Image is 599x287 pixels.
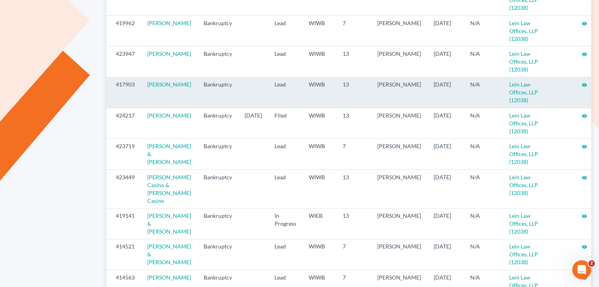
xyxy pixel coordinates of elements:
td: Bankruptcy [197,169,238,208]
td: 13 [336,46,371,77]
td: WIWB [302,169,336,208]
td: N/A [464,239,503,270]
a: visibility [582,274,587,281]
td: [DATE] [427,15,464,46]
td: [PERSON_NAME] [371,239,427,270]
td: [DATE] [427,239,464,270]
i: visibility [582,52,587,57]
a: [PERSON_NAME] & [PERSON_NAME] [147,143,191,165]
a: Lein Law Offices, LLP (12038) [509,243,538,265]
a: Lein Law Offices, LLP (12038) [509,20,538,42]
td: 417903 [106,77,141,108]
a: [PERSON_NAME] [147,20,191,26]
td: [DATE] [238,108,268,139]
a: visibility [582,243,587,250]
td: 7 [336,239,371,270]
td: Bankruptcy [197,139,238,169]
a: [PERSON_NAME] [147,50,191,57]
td: Bankruptcy [197,46,238,77]
td: 13 [336,208,371,239]
td: Lead [268,15,302,46]
td: [DATE] [427,77,464,108]
a: Lein Law Offices, LLP (12038) [509,143,538,165]
td: N/A [464,46,503,77]
td: [DATE] [427,208,464,239]
a: [PERSON_NAME] [147,81,191,88]
i: visibility [582,213,587,219]
td: [PERSON_NAME] [371,77,427,108]
td: N/A [464,77,503,108]
td: WIWB [302,108,336,139]
a: visibility [582,20,587,26]
td: 7 [336,15,371,46]
a: [PERSON_NAME] [147,112,191,119]
td: Bankruptcy [197,208,238,239]
a: visibility [582,212,587,219]
td: [DATE] [427,46,464,77]
a: Lein Law Offices, LLP (12038) [509,81,538,103]
a: Lein Law Offices, LLP (12038) [509,50,538,73]
td: [DATE] [427,108,464,139]
td: [PERSON_NAME] [371,15,427,46]
td: 423719 [106,139,141,169]
a: visibility [582,112,587,119]
a: visibility [582,174,587,180]
td: Lead [268,139,302,169]
td: Bankruptcy [197,15,238,46]
td: Bankruptcy [197,239,238,270]
td: [PERSON_NAME] [371,46,427,77]
td: N/A [464,139,503,169]
td: WIEB [302,208,336,239]
td: WIWB [302,139,336,169]
td: 419962 [106,15,141,46]
td: WIWB [302,239,336,270]
td: 424217 [106,108,141,139]
td: N/A [464,108,503,139]
td: N/A [464,15,503,46]
td: 13 [336,77,371,108]
a: [PERSON_NAME] Casino & [PERSON_NAME] Casino [147,174,191,204]
td: Lead [268,46,302,77]
a: [PERSON_NAME] [147,274,191,281]
td: 423449 [106,169,141,208]
a: visibility [582,81,587,88]
td: Lead [268,239,302,270]
td: [PERSON_NAME] [371,169,427,208]
td: Bankruptcy [197,108,238,139]
td: N/A [464,208,503,239]
td: [PERSON_NAME] [371,139,427,169]
td: In Progress [268,208,302,239]
td: N/A [464,169,503,208]
a: Lein Law Offices, LLP (12038) [509,212,538,235]
td: 419141 [106,208,141,239]
td: [DATE] [427,139,464,169]
td: WIWB [302,15,336,46]
td: Bankruptcy [197,77,238,108]
td: WIWB [302,46,336,77]
td: 13 [336,169,371,208]
i: visibility [582,82,587,88]
td: 7 [336,139,371,169]
td: 13 [336,108,371,139]
td: WIWB [302,77,336,108]
span: 2 [588,260,595,267]
a: [PERSON_NAME] & [PERSON_NAME] [147,243,191,265]
a: Lein Law Offices, LLP (12038) [509,174,538,196]
a: [PERSON_NAME] & [PERSON_NAME] [147,212,191,235]
i: visibility [582,244,587,250]
i: visibility [582,144,587,149]
i: visibility [582,175,587,180]
a: Lein Law Offices, LLP (12038) [509,112,538,134]
i: visibility [582,113,587,119]
a: visibility [582,50,587,57]
td: Filed [268,108,302,139]
td: Lead [268,77,302,108]
td: [DATE] [427,169,464,208]
td: [PERSON_NAME] [371,108,427,139]
td: 414521 [106,239,141,270]
td: [PERSON_NAME] [371,208,427,239]
iframe: Intercom live chat [572,260,591,279]
i: visibility [582,21,587,26]
a: visibility [582,143,587,149]
td: 423947 [106,46,141,77]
